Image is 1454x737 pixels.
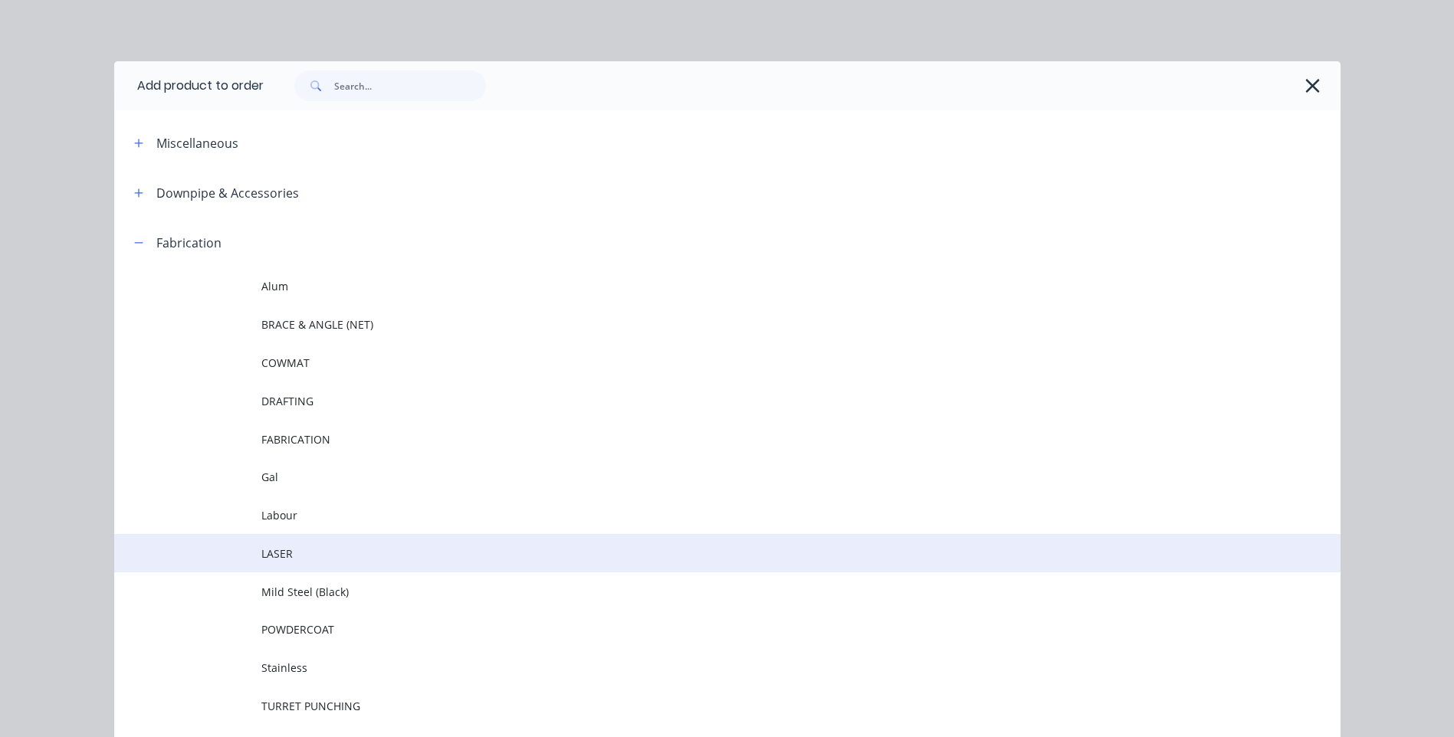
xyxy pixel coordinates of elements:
span: Gal [261,469,1124,485]
span: Labour [261,507,1124,523]
span: TURRET PUNCHING [261,698,1124,714]
div: Miscellaneous [156,134,238,152]
span: Alum [261,278,1124,294]
span: LASER [261,545,1124,562]
span: BRACE & ANGLE (NET) [261,316,1124,332]
span: Stainless [261,660,1124,676]
span: FABRICATION [261,431,1124,447]
span: POWDERCOAT [261,621,1124,637]
div: Add product to order [114,61,264,110]
input: Search... [334,70,486,101]
div: Downpipe & Accessories [156,184,299,202]
div: Fabrication [156,234,222,252]
span: Mild Steel (Black) [261,584,1124,600]
span: COWMAT [261,355,1124,371]
span: DRAFTING [261,393,1124,409]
